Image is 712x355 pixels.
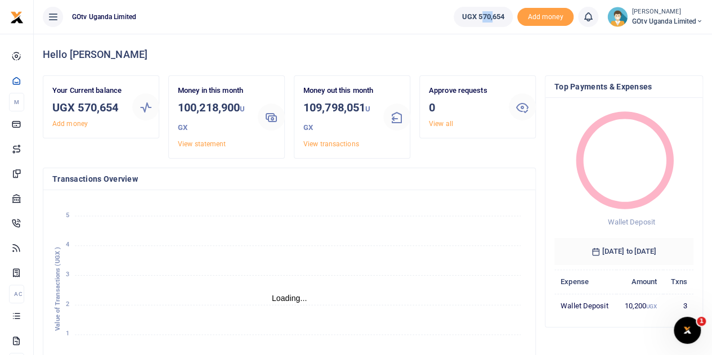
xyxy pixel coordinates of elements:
[178,85,249,97] p: Money in this month
[52,85,123,97] p: Your Current balance
[616,269,663,294] th: Amount
[303,85,374,97] p: Money out this month
[68,12,141,22] span: GOtv Uganda Limited
[646,303,657,309] small: UGX
[663,294,693,317] td: 3
[632,7,703,17] small: [PERSON_NAME]
[66,241,69,248] tspan: 4
[554,269,617,294] th: Expense
[66,300,69,308] tspan: 2
[517,8,574,26] li: Toup your wallet
[462,11,504,23] span: UGX 570,654
[52,99,123,116] h3: UGX 570,654
[9,93,24,111] li: M
[454,7,513,27] a: UGX 570,654
[52,173,526,185] h4: Transactions Overview
[52,120,88,128] a: Add money
[607,7,628,27] img: profile-user
[429,120,453,128] a: View all
[607,7,703,27] a: profile-user [PERSON_NAME] GOtv Uganda Limited
[517,12,574,20] a: Add money
[632,16,703,26] span: GOtv Uganda Limited
[9,285,24,303] li: Ac
[54,247,61,331] text: Value of Transactions (UGX )
[554,294,617,317] td: Wallet Deposit
[10,11,24,24] img: logo-small
[178,99,249,136] h3: 100,218,900
[178,105,245,132] small: UGX
[554,238,693,265] h6: [DATE] to [DATE]
[303,105,370,132] small: UGX
[178,140,226,148] a: View statement
[66,271,69,278] tspan: 3
[607,218,655,226] span: Wallet Deposit
[663,269,693,294] th: Txns
[43,48,703,61] h4: Hello [PERSON_NAME]
[66,212,69,219] tspan: 5
[674,317,701,344] iframe: Intercom live chat
[517,8,574,26] span: Add money
[272,294,307,303] text: Loading...
[697,317,706,326] span: 1
[554,80,693,93] h4: Top Payments & Expenses
[449,7,517,27] li: Wallet ballance
[616,294,663,317] td: 10,200
[66,330,69,338] tspan: 1
[303,140,359,148] a: View transactions
[303,99,374,136] h3: 109,798,051
[10,12,24,21] a: logo-small logo-large logo-large
[429,99,500,116] h3: 0
[429,85,500,97] p: Approve requests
